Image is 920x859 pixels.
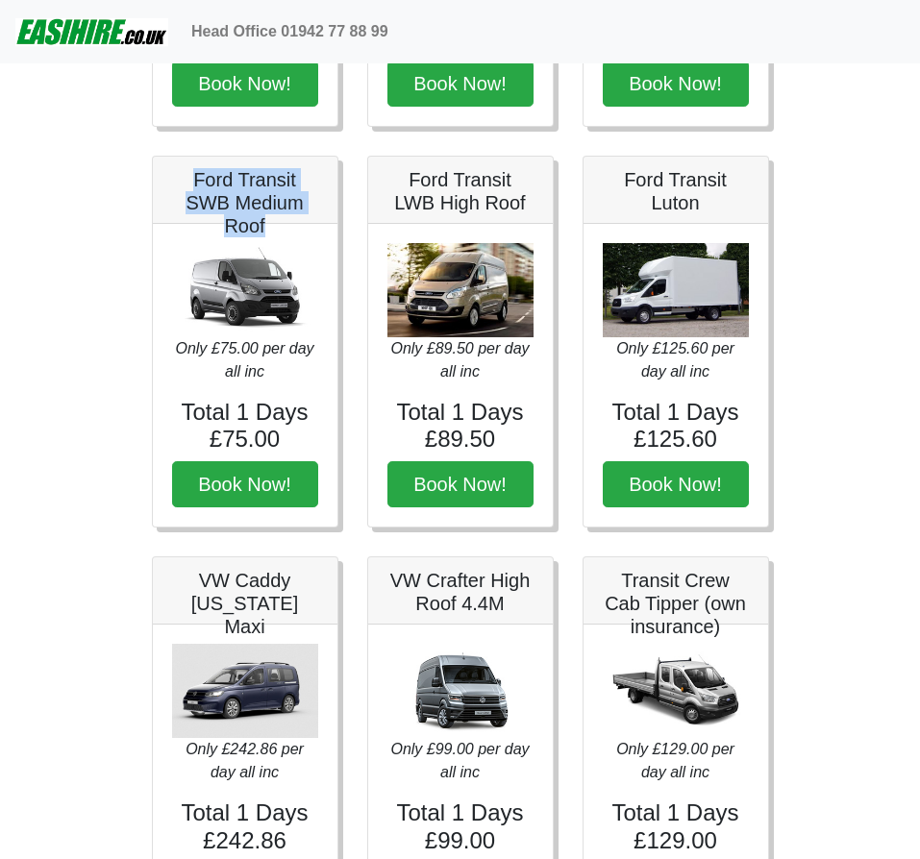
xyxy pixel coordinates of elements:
[172,799,318,855] h4: Total 1 Days £242.86
[603,61,749,107] button: Book Now!
[387,461,534,507] button: Book Now!
[387,569,534,615] h5: VW Crafter High Roof 4.4M
[387,168,534,214] h5: Ford Transit LWB High Roof
[603,461,749,507] button: Book Now!
[15,12,168,51] img: easihire_logo_small.png
[387,243,534,337] img: Ford Transit LWB High Roof
[172,399,318,454] h4: Total 1 Days £75.00
[172,61,318,107] button: Book Now!
[172,644,318,738] img: VW Caddy California Maxi
[172,569,318,638] h5: VW Caddy [US_STATE] Maxi
[603,168,749,214] h5: Ford Transit Luton
[390,340,529,380] i: Only £89.50 per day all inc
[175,340,313,380] i: Only £75.00 per day all inc
[616,741,734,780] i: Only £129.00 per day all inc
[603,569,749,638] h5: Transit Crew Cab Tipper (own insurance)
[184,12,396,51] a: Head Office 01942 77 88 99
[172,168,318,237] h5: Ford Transit SWB Medium Roof
[616,340,734,380] i: Only £125.60 per day all inc
[387,799,534,855] h4: Total 1 Days £99.00
[387,399,534,454] h4: Total 1 Days £89.50
[603,243,749,337] img: Ford Transit Luton
[172,243,318,337] img: Ford Transit SWB Medium Roof
[387,644,534,738] img: VW Crafter High Roof 4.4M
[387,61,534,107] button: Book Now!
[603,399,749,454] h4: Total 1 Days £125.60
[172,461,318,507] button: Book Now!
[390,741,529,780] i: Only £99.00 per day all inc
[603,799,749,855] h4: Total 1 Days £129.00
[191,23,388,39] b: Head Office 01942 77 88 99
[186,741,304,780] i: Only £242.86 per day all inc
[603,644,749,738] img: Transit Crew Cab Tipper (own insurance)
